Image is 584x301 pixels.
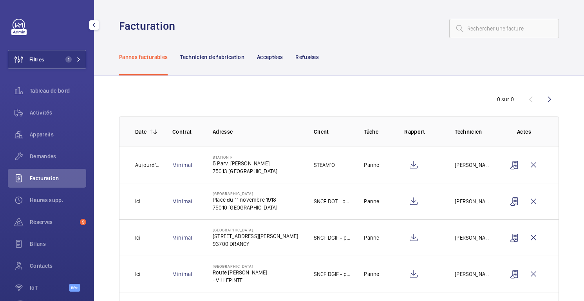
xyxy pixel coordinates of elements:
font: Panne [364,235,379,241]
font: Appareils [30,131,54,138]
font: Demandes [30,153,56,159]
font: [GEOGRAPHIC_DATA] [213,228,253,232]
font: Contacts [30,263,53,269]
font: Heures supp. [30,197,63,203]
font: Filtres [29,56,44,63]
input: Rechercher une facture [449,19,559,38]
font: 0 sur 0 [497,96,514,102]
button: Filtres1 [8,50,86,69]
font: 5 Parv. [PERSON_NAME] [213,160,269,167]
font: - VILLEPINTE [213,277,242,283]
font: Rapport [404,129,425,135]
font: SNCF DGIF - portes automatiques [314,235,395,241]
font: [PERSON_NAME] [455,198,494,204]
a: Minimal [172,162,192,168]
font: Tâche [364,129,378,135]
font: [PERSON_NAME] [455,235,494,241]
font: 1 [68,57,70,62]
font: 75010 [GEOGRAPHIC_DATA] [213,204,277,211]
font: Actes [517,129,531,135]
font: Technicien [455,129,482,135]
font: Technicien de fabrication [180,54,244,60]
font: Ici [135,198,141,204]
font: Pannes facturables [119,54,168,60]
font: [STREET_ADDRESS][PERSON_NAME] [213,233,298,239]
font: Bêta [71,285,78,290]
font: Adresse [213,129,233,135]
font: Panne [364,162,379,168]
font: Ici [135,235,141,241]
font: Aujourd'hui [135,162,164,168]
font: Contrat [172,129,192,135]
font: 93700 DRANCY [213,241,249,247]
font: [GEOGRAPHIC_DATA] [213,264,253,269]
font: [PERSON_NAME] [455,271,494,277]
font: Facturation [30,175,59,181]
font: 9 [82,219,85,225]
font: Route [PERSON_NAME] [213,269,267,276]
font: Tableau de bord [30,88,70,94]
font: Ici [135,271,141,277]
font: 75013 [GEOGRAPHIC_DATA] [213,168,277,174]
font: Réserves [30,219,53,225]
font: SNCF DGIF - portes automatiques [314,271,395,277]
font: IoT [30,285,38,291]
font: Station F [213,155,233,159]
a: Minimal [172,271,192,277]
font: STEAM'O [314,162,335,168]
font: Refusées [295,54,319,60]
font: Panne [364,198,379,204]
a: Minimal [172,235,192,241]
font: SNCF DOT - portes automatiques [314,198,393,204]
font: Bilans [30,241,46,247]
font: Place du 11 novembre 1918 [213,197,277,203]
font: Activités [30,109,52,116]
font: Panne [364,271,379,277]
font: [GEOGRAPHIC_DATA] [213,191,253,196]
font: Date [135,129,146,135]
a: Minimal [172,198,192,204]
font: Facturation [119,19,175,32]
font: Client [314,129,329,135]
font: Acceptées [257,54,283,60]
font: [PERSON_NAME] [455,162,494,168]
